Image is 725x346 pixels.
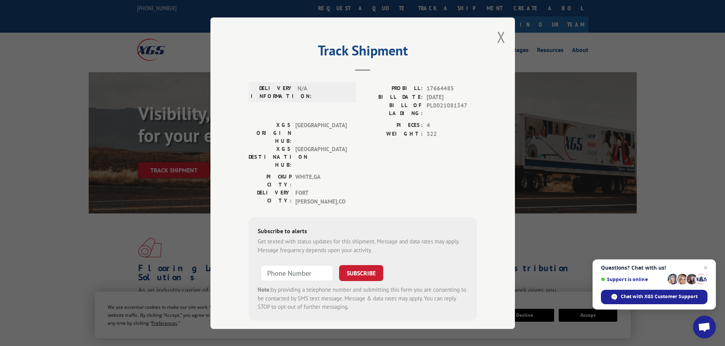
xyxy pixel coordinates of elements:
button: Close modal [497,27,505,47]
h2: Track Shipment [249,45,477,60]
div: by providing a telephone number and submitting this form you are consenting to be contacted by SM... [258,286,468,311]
div: Get texted with status updates for this shipment. Message and data rates may apply. Message frequ... [258,237,468,254]
span: Chat with XGS Customer Support [621,293,698,300]
input: Phone Number [261,265,333,281]
strong: Note: [258,286,271,293]
label: PIECES: [363,121,423,130]
label: DELIVERY INFORMATION: [251,84,294,100]
span: WHITE , GA [295,173,347,189]
label: BILL OF LADING: [363,101,423,117]
div: Open chat [693,316,716,338]
span: Questions? Chat with us! [601,265,707,271]
div: Subscribe to alerts [258,226,468,237]
span: Support is online [601,276,665,282]
label: XGS ORIGIN HUB: [249,121,292,145]
span: 322 [427,130,477,138]
span: [DATE] [427,93,477,101]
span: FORT [PERSON_NAME] , CO [295,189,347,206]
div: Chat with XGS Customer Support [601,290,707,304]
label: XGS DESTINATION HUB: [249,145,292,169]
span: [GEOGRAPHIC_DATA] [295,121,347,145]
label: PICKUP CITY: [249,173,292,189]
span: 4 [427,121,477,130]
label: WEIGHT: [363,130,423,138]
label: DELIVERY CITY: [249,189,292,206]
label: BILL DATE: [363,93,423,101]
span: PL0021081347 [427,101,477,117]
span: 17664485 [427,84,477,93]
label: PROBILL: [363,84,423,93]
button: SUBSCRIBE [339,265,383,281]
span: Close chat [701,263,710,272]
span: N/A [298,84,349,100]
span: [GEOGRAPHIC_DATA] [295,145,347,169]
